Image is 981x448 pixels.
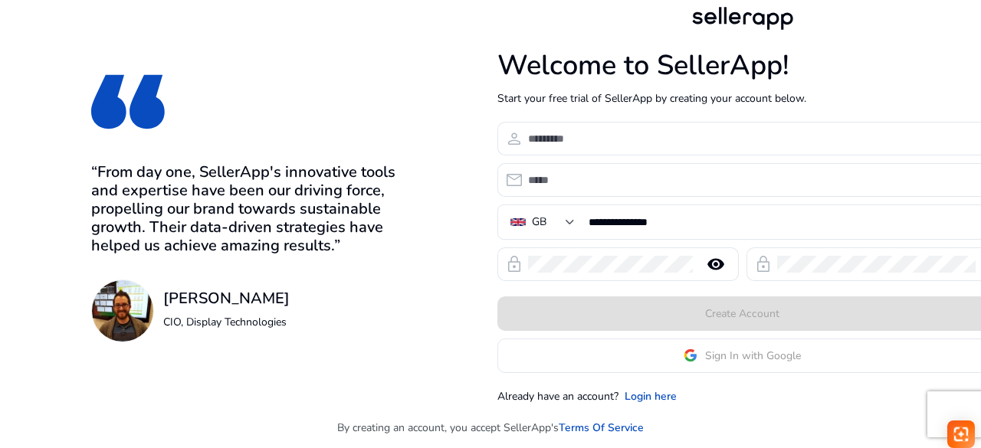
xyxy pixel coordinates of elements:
[505,171,523,189] span: email
[91,163,418,255] h3: “From day one, SellerApp's innovative tools and expertise have been our driving force, propelling...
[697,255,734,273] mat-icon: remove_red_eye
[505,129,523,148] span: person
[505,255,523,273] span: lock
[497,388,618,404] p: Already have an account?
[163,289,290,308] h3: [PERSON_NAME]
[754,255,773,273] span: lock
[163,314,290,330] p: CIO, Display Technologies
[532,214,546,231] div: GB
[559,420,644,436] a: Terms Of Service
[625,388,677,404] a: Login here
